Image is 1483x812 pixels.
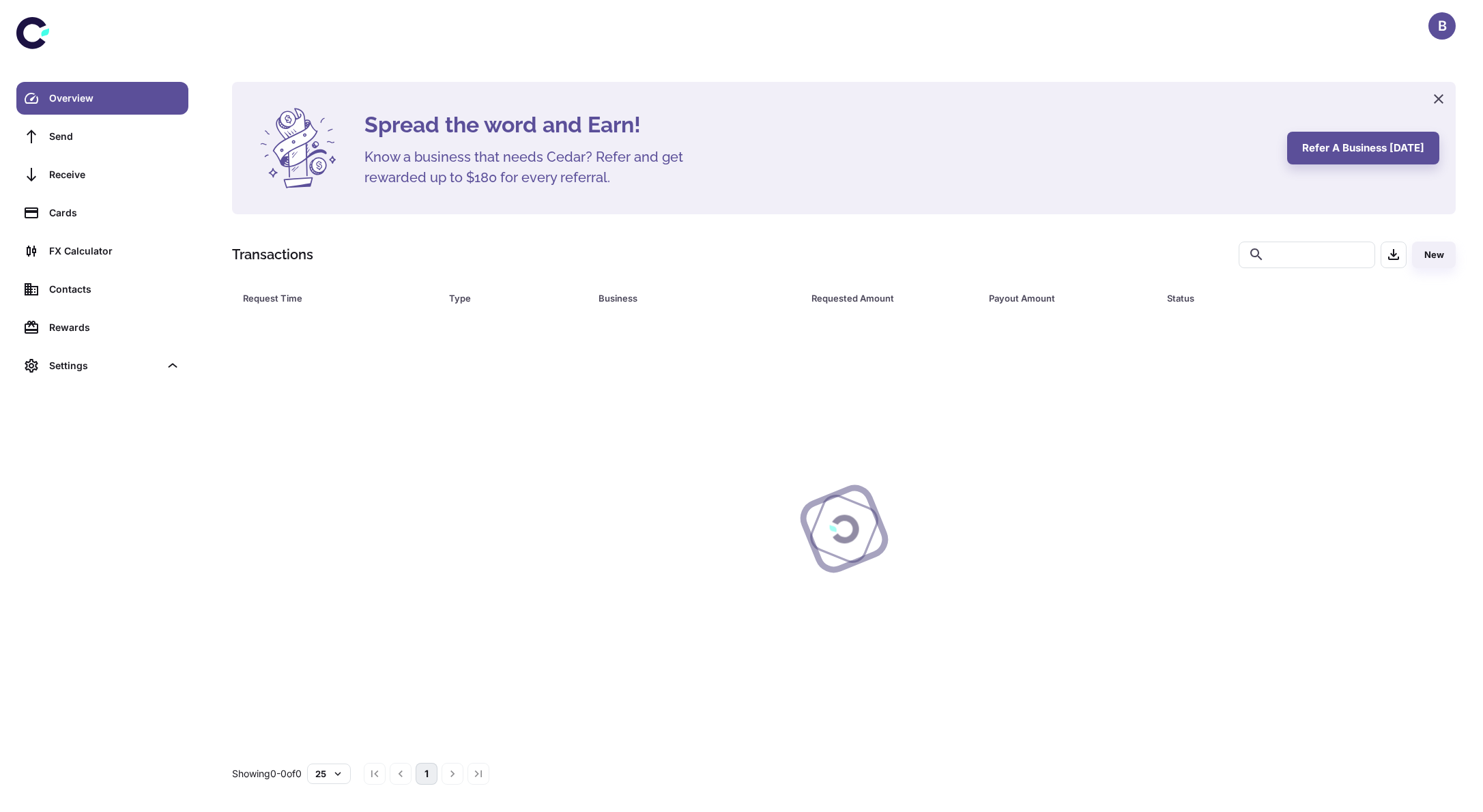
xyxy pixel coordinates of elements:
button: New [1412,242,1456,268]
div: Settings [49,358,160,373]
span: Request Time [243,289,433,308]
a: Overview [16,82,188,115]
div: Request Time [243,289,415,308]
h1: Transactions [232,244,313,265]
p: Showing 0-0 of 0 [232,766,302,781]
span: Status [1167,289,1399,308]
a: Contacts [16,273,188,306]
a: Send [16,120,188,153]
nav: pagination navigation [362,763,491,785]
button: Refer a business [DATE] [1287,132,1439,164]
div: Rewards [49,320,180,335]
div: Receive [49,167,180,182]
div: Cards [49,205,180,220]
div: Payout Amount [989,289,1132,308]
div: Settings [16,349,188,382]
div: Type [449,289,564,308]
button: B [1428,12,1456,40]
button: 25 [307,764,351,784]
div: Send [49,129,180,144]
button: page 1 [416,763,437,785]
div: FX Calculator [49,244,180,259]
span: Type [449,289,582,308]
div: Status [1167,289,1381,308]
div: Overview [49,91,180,106]
div: Requested Amount [811,289,955,308]
h5: Know a business that needs Cedar? Refer and get rewarded up to $180 for every referral. [364,147,706,188]
a: Rewards [16,311,188,344]
span: Requested Amount [811,289,973,308]
a: Receive [16,158,188,191]
div: Contacts [49,282,180,297]
a: FX Calculator [16,235,188,267]
a: Cards [16,197,188,229]
h4: Spread the word and Earn! [364,108,1271,141]
span: Payout Amount [989,289,1150,308]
